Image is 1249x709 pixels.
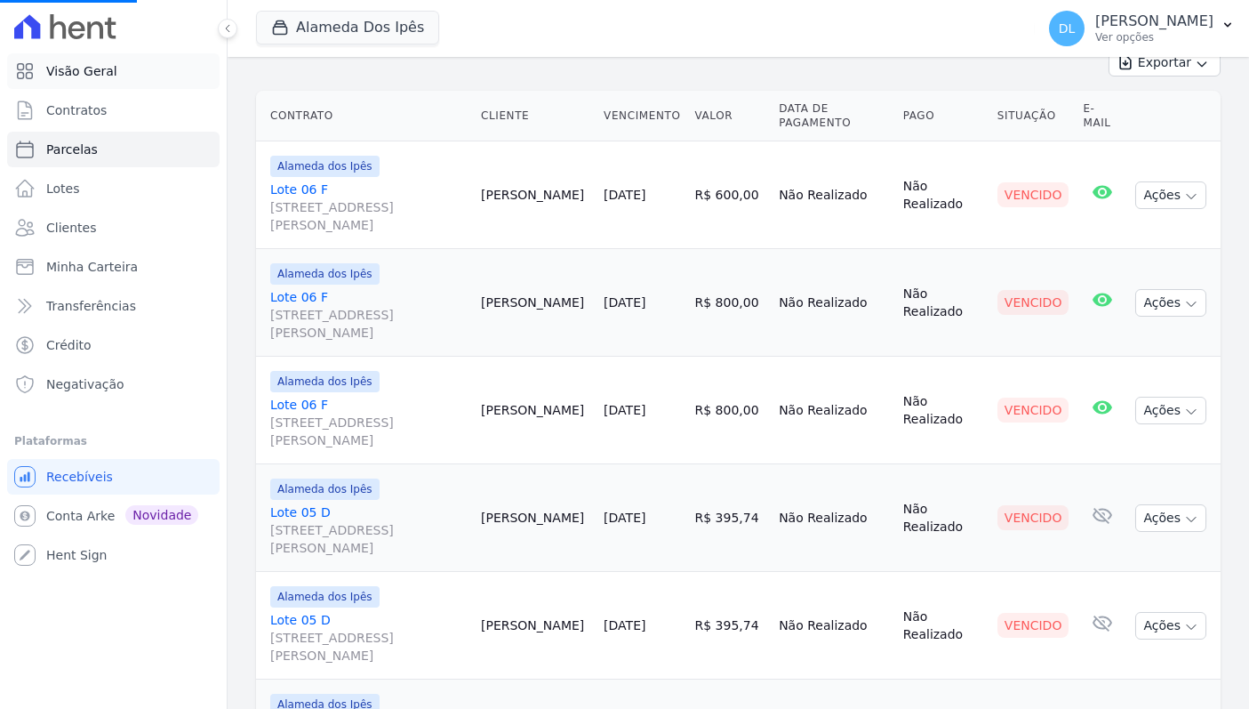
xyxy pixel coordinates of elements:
td: R$ 395,74 [687,572,772,680]
a: Negativação [7,367,220,402]
a: Conta Arke Novidade [7,498,220,534]
span: [STREET_ADDRESS][PERSON_NAME] [270,198,467,234]
button: DL [PERSON_NAME] Ver opções [1035,4,1249,53]
td: Não Realizado [772,141,896,249]
span: DL [1059,22,1076,35]
a: Recebíveis [7,459,220,495]
a: Minha Carteira [7,249,220,285]
button: Ações [1135,397,1206,424]
td: Não Realizado [896,572,990,680]
th: Contrato [256,91,474,141]
a: Crédito [7,327,220,363]
td: Não Realizado [772,249,896,357]
th: Vencimento [596,91,687,141]
td: R$ 800,00 [687,249,772,357]
td: Não Realizado [896,357,990,464]
div: Vencido [997,505,1069,530]
span: Visão Geral [46,62,117,80]
span: Alameda dos Ipês [270,479,380,500]
a: Visão Geral [7,53,220,89]
span: Minha Carteira [46,258,138,276]
th: Data de Pagamento [772,91,896,141]
span: Hent Sign [46,546,108,564]
span: Alameda dos Ipês [270,371,380,392]
td: [PERSON_NAME] [474,141,596,249]
td: Não Realizado [896,464,990,572]
span: Contratos [46,101,107,119]
span: Recebíveis [46,468,113,486]
span: [STREET_ADDRESS][PERSON_NAME] [270,414,467,449]
span: [STREET_ADDRESS][PERSON_NAME] [270,306,467,342]
td: R$ 800,00 [687,357,772,464]
span: [STREET_ADDRESS][PERSON_NAME] [270,521,467,557]
button: Exportar [1109,49,1221,77]
td: [PERSON_NAME] [474,464,596,572]
button: Ações [1135,181,1206,209]
a: Contratos [7,93,220,128]
a: [DATE] [604,618,645,632]
td: Não Realizado [772,572,896,680]
th: E-mail [1076,91,1128,141]
a: Transferências [7,288,220,324]
td: [PERSON_NAME] [474,249,596,357]
th: Situação [990,91,1077,141]
span: Clientes [46,219,96,237]
a: [DATE] [604,511,645,525]
a: Parcelas [7,132,220,167]
a: Lote 06 F[STREET_ADDRESS][PERSON_NAME] [270,288,467,342]
a: [DATE] [604,403,645,417]
a: Lote 05 D[STREET_ADDRESS][PERSON_NAME] [270,611,467,665]
td: [PERSON_NAME] [474,357,596,464]
span: Conta Arke [46,507,115,525]
button: Ações [1135,612,1206,640]
p: Ver opções [1095,30,1213,44]
td: [PERSON_NAME] [474,572,596,680]
td: R$ 395,74 [687,464,772,572]
span: Novidade [125,505,198,525]
div: Vencido [997,182,1069,207]
td: R$ 600,00 [687,141,772,249]
div: Vencido [997,290,1069,315]
a: Clientes [7,210,220,246]
div: Vencido [997,398,1069,423]
div: Plataformas [14,431,212,452]
span: Parcelas [46,141,98,158]
span: Crédito [46,336,92,354]
button: Ações [1135,289,1206,317]
a: Lotes [7,171,220,206]
th: Cliente [474,91,596,141]
span: Alameda dos Ipês [270,156,380,177]
button: Alameda Dos Ipês [256,11,439,44]
a: Lote 05 D[STREET_ADDRESS][PERSON_NAME] [270,504,467,557]
td: Não Realizado [772,464,896,572]
td: Não Realizado [896,249,990,357]
div: Vencido [997,613,1069,638]
a: Lote 06 F[STREET_ADDRESS][PERSON_NAME] [270,181,467,234]
td: Não Realizado [896,141,990,249]
a: [DATE] [604,295,645,310]
span: Alameda dos Ipês [270,586,380,608]
a: [DATE] [604,188,645,202]
span: [STREET_ADDRESS][PERSON_NAME] [270,629,467,665]
a: Hent Sign [7,537,220,573]
button: Ações [1135,504,1206,532]
span: Transferências [46,297,136,315]
a: Lote 06 F[STREET_ADDRESS][PERSON_NAME] [270,396,467,449]
th: Pago [896,91,990,141]
p: [PERSON_NAME] [1095,12,1213,30]
td: Não Realizado [772,357,896,464]
span: Negativação [46,375,124,393]
span: Alameda dos Ipês [270,263,380,285]
th: Valor [687,91,772,141]
span: Lotes [46,180,80,197]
